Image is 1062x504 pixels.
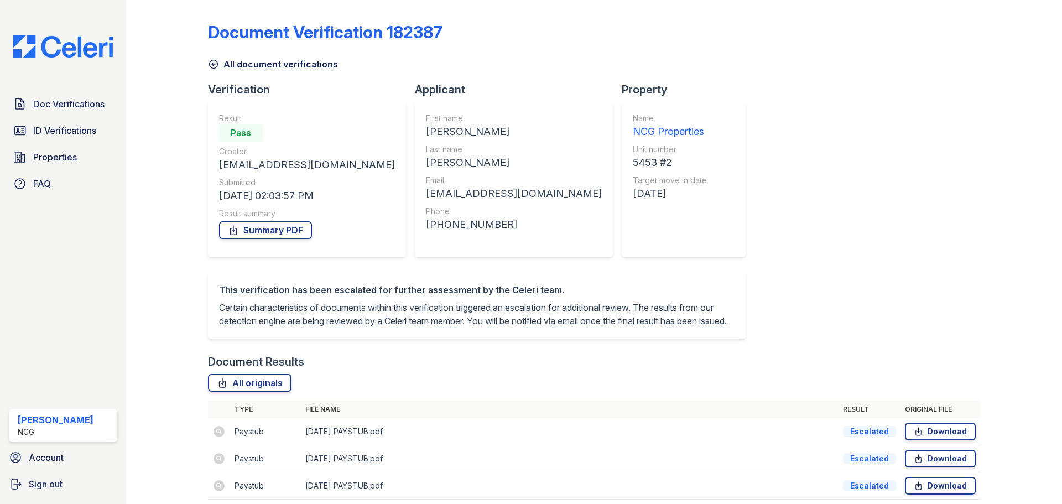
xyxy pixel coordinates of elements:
a: Download [905,450,976,467]
a: ID Verifications [9,119,117,142]
a: Sign out [4,473,122,495]
div: Submitted [219,177,395,188]
div: [PERSON_NAME] [426,124,602,139]
td: Paystub [230,445,301,472]
img: CE_Logo_Blue-a8612792a0a2168367f1c8372b55b34899dd931a85d93a1a3d3e32e68fde9ad4.png [4,35,122,58]
div: NCG Properties [633,124,707,139]
p: Certain characteristics of documents within this verification triggered an escalation for additio... [219,301,735,328]
div: 5453 #2 [633,155,707,170]
div: This verification has been escalated for further assessment by the Celeri team. [219,283,735,297]
a: FAQ [9,173,117,195]
div: [PERSON_NAME] [426,155,602,170]
a: Summary PDF [219,221,312,239]
th: Original file [900,401,980,418]
div: [EMAIL_ADDRESS][DOMAIN_NAME] [219,157,395,173]
div: [DATE] 02:03:57 PM [219,188,395,204]
div: Last name [426,144,602,155]
div: Result summary [219,208,395,219]
div: [DATE] [633,186,707,201]
a: Name NCG Properties [633,113,707,139]
a: Account [4,446,122,469]
div: Escalated [843,480,896,491]
div: Pass [219,124,263,142]
td: Paystub [230,472,301,500]
div: Result [219,113,395,124]
div: Phone [426,206,602,217]
td: [DATE] PAYSTUB.pdf [301,445,839,472]
div: First name [426,113,602,124]
div: NCG [18,427,93,438]
div: [PERSON_NAME] [18,413,93,427]
a: Doc Verifications [9,93,117,115]
iframe: chat widget [1016,460,1051,493]
div: [EMAIL_ADDRESS][DOMAIN_NAME] [426,186,602,201]
div: Unit number [633,144,707,155]
a: All originals [208,374,291,392]
a: Download [905,477,976,495]
th: Type [230,401,301,418]
span: FAQ [33,177,51,190]
div: [PHONE_NUMBER] [426,217,602,232]
span: Account [29,451,64,464]
span: ID Verifications [33,124,96,137]
div: Document Verification 182387 [208,22,442,42]
td: Paystub [230,418,301,445]
div: Applicant [415,82,622,97]
th: Result [839,401,900,418]
span: Properties [33,150,77,164]
td: [DATE] PAYSTUB.pdf [301,472,839,500]
span: Sign out [29,477,63,491]
div: Document Results [208,354,304,370]
div: Name [633,113,707,124]
th: File name [301,401,839,418]
div: Target move in date [633,175,707,186]
a: Properties [9,146,117,168]
div: Escalated [843,453,896,464]
div: Creator [219,146,395,157]
span: Doc Verifications [33,97,105,111]
div: Email [426,175,602,186]
a: All document verifications [208,58,338,71]
td: [DATE] PAYSTUB.pdf [301,418,839,445]
a: Download [905,423,976,440]
div: Property [622,82,754,97]
div: Escalated [843,426,896,437]
div: Verification [208,82,415,97]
